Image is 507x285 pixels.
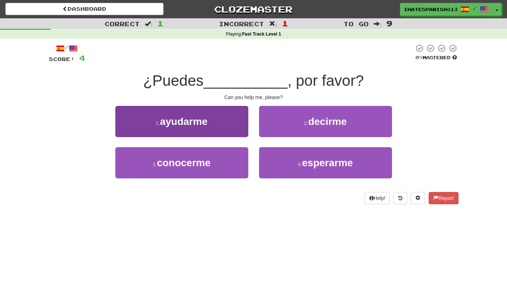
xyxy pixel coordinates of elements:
[115,147,248,178] button: 3.conocerme
[386,19,392,28] span: 9
[145,21,153,27] span: :
[49,44,85,53] div: /
[298,162,302,167] small: 4 .
[204,72,288,89] span: __________
[473,6,476,11] span: /
[219,20,264,27] span: Incorrect
[365,192,390,204] button: Help!
[49,94,458,101] div: Can you help me, please?
[160,116,207,127] span: ayudarme
[157,19,163,28] span: 1
[287,72,364,89] span: , por favor?
[157,157,211,168] span: conocerme
[49,56,75,62] span: Score:
[259,106,392,137] button: 2.decirme
[415,55,423,60] span: 0 %
[153,162,157,167] small: 3 .
[302,157,353,168] span: esperarme
[105,20,140,27] span: Correct
[304,120,308,126] small: 2 .
[282,19,288,28] span: 1
[115,106,248,137] button: 1.ayudarme
[344,20,369,27] span: To go
[404,6,457,13] span: ihatespanish0131
[393,192,407,204] button: Round history (alt+y)
[259,147,392,178] button: 4.esperarme
[143,72,203,89] span: ¿Puedes
[374,21,382,27] span: :
[269,21,277,27] span: :
[79,53,85,62] span: 4
[308,116,347,127] span: decirme
[174,3,332,15] a: Clozemaster
[429,192,458,204] button: Report
[5,3,163,15] a: Dashboard
[242,32,281,37] strong: Fast Track Level 1
[400,3,493,16] a: ihatespanish0131 /
[414,55,458,61] div: Mastered
[156,120,160,126] small: 1 .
